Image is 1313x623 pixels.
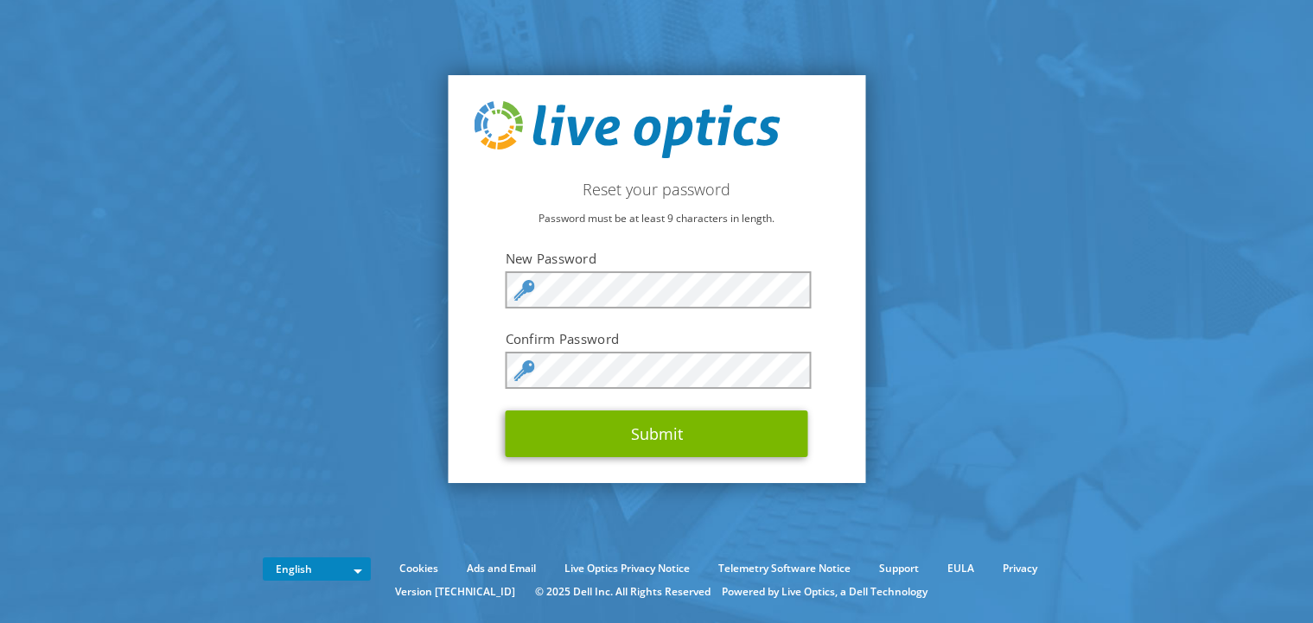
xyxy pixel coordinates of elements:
a: Cookies [386,559,451,578]
label: New Password [506,250,808,267]
img: live_optics_svg.svg [474,101,780,158]
a: Telemetry Software Notice [705,559,864,578]
h2: Reset your password [474,180,839,199]
a: EULA [934,559,987,578]
li: © 2025 Dell Inc. All Rights Reserved [526,582,719,601]
a: Live Optics Privacy Notice [551,559,703,578]
a: Privacy [990,559,1050,578]
a: Support [866,559,932,578]
li: Powered by Live Optics, a Dell Technology [722,582,927,601]
button: Submit [506,410,808,457]
label: Confirm Password [506,330,808,347]
p: Password must be at least 9 characters in length. [474,209,839,228]
li: Version [TECHNICAL_ID] [386,582,524,601]
a: Ads and Email [454,559,549,578]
